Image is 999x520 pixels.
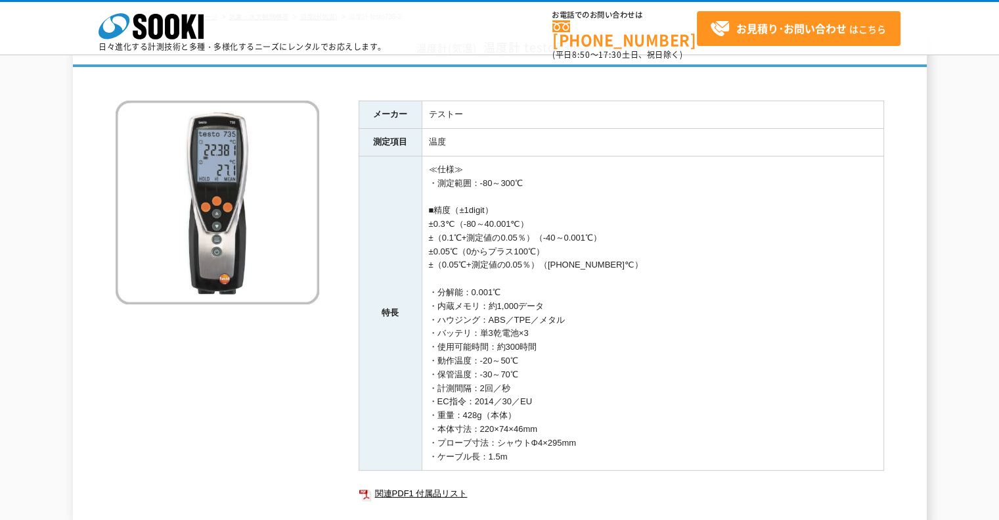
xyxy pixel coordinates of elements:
[697,11,900,46] a: お見積り･お問い合わせはこちら
[359,485,884,502] a: 関連PDF1 付属品リスト
[552,11,697,19] span: お電話でのお問い合わせは
[598,49,622,60] span: 17:30
[359,156,422,471] th: 特長
[359,128,422,156] th: 測定項目
[422,101,883,129] td: テストー
[572,49,590,60] span: 8:50
[552,20,697,47] a: [PHONE_NUMBER]
[422,128,883,156] td: 温度
[359,101,422,129] th: メーカー
[116,101,319,304] img: 温度計 testo735-2
[422,156,883,471] td: ≪仕様≫ ・測定範囲：-80～300℃ ■精度（±1digit） ±0.3℃（-80～40.001℃） ±（0.1℃+測定値の0.05％）（-40～0.001℃） ±0.05℃（0からプラス10...
[552,49,682,60] span: (平日 ～ 土日、祝日除く)
[99,43,386,51] p: 日々進化する計測技術と多種・多様化するニーズにレンタルでお応えします。
[736,20,847,36] strong: お見積り･お問い合わせ
[710,19,886,39] span: はこちら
